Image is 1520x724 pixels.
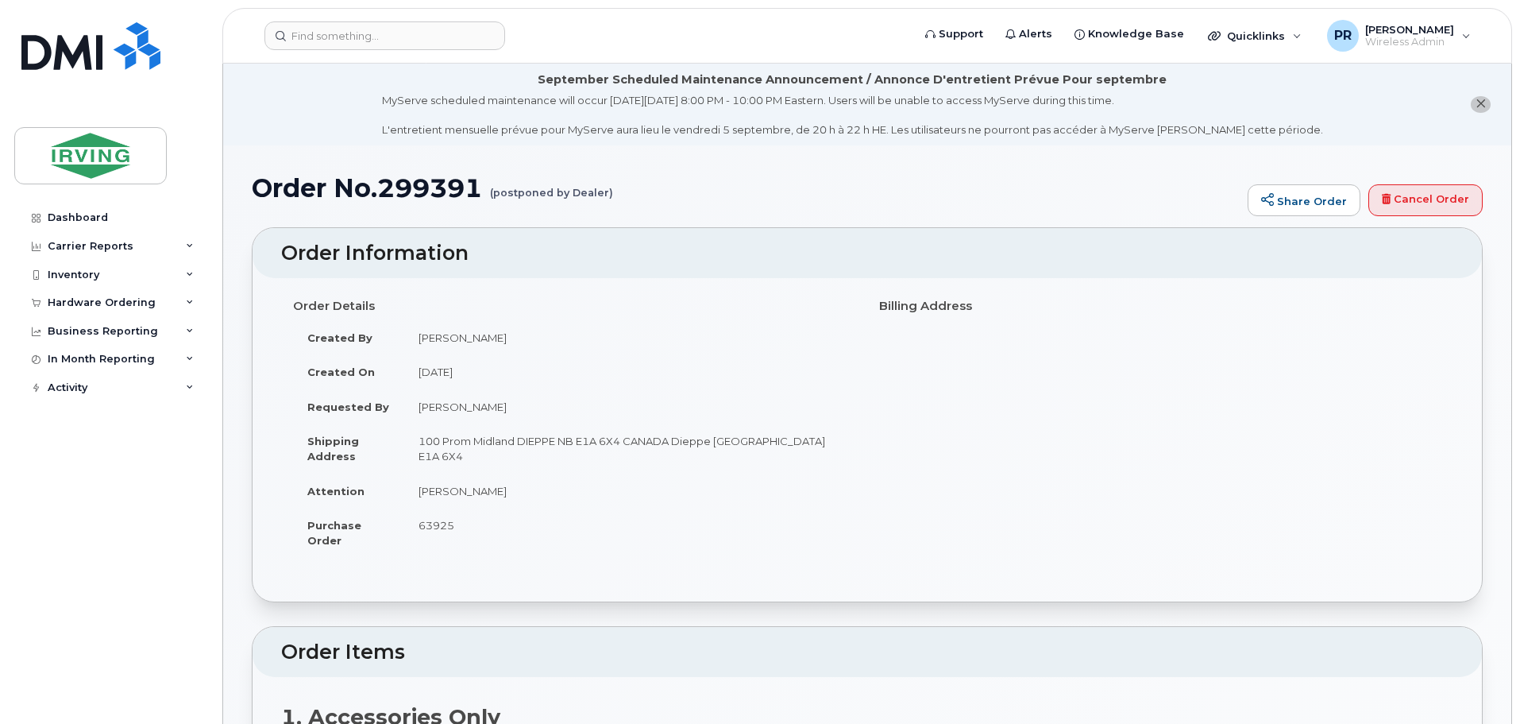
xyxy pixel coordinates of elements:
[281,242,1453,265] h2: Order Information
[419,519,454,532] span: 63925
[307,485,365,498] strong: Attention
[490,174,613,199] small: (postponed by Dealer)
[538,72,1167,88] div: September Scheduled Maintenance Announcement / Annonce D'entretient Prévue Pour septembre
[404,354,855,389] td: [DATE]
[307,366,375,378] strong: Created On
[307,331,372,344] strong: Created By
[404,474,855,509] td: [PERSON_NAME]
[404,320,855,355] td: [PERSON_NAME]
[307,401,389,413] strong: Requested By
[1471,96,1491,113] button: close notification
[879,300,1441,313] h4: Billing Address
[404,389,855,424] td: [PERSON_NAME]
[1248,184,1360,216] a: Share Order
[252,174,1240,202] h1: Order No.299391
[382,93,1323,137] div: MyServe scheduled maintenance will occur [DATE][DATE] 8:00 PM - 10:00 PM Eastern. Users will be u...
[1368,184,1483,216] a: Cancel Order
[404,424,855,473] td: 100 Prom Midland DIEPPE NB E1A 6X4 CANADA Dieppe [GEOGRAPHIC_DATA] E1A 6X4
[307,519,361,547] strong: Purchase Order
[281,641,1453,664] h2: Order Items
[307,435,359,463] strong: Shipping Address
[293,300,855,313] h4: Order Details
